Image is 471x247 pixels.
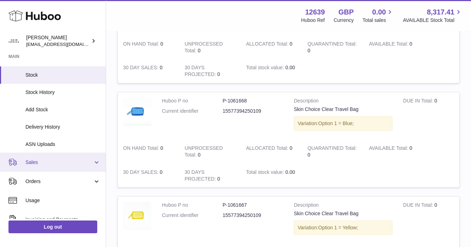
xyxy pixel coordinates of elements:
[123,145,161,153] strong: ON HAND Total
[241,140,302,164] td: 0
[223,202,284,208] dd: P-1061667
[25,197,100,204] span: Usage
[301,17,325,24] div: Huboo Ref
[364,140,425,164] td: 0
[403,7,463,24] a: 8,317.41 AVAILABLE Stock Total
[318,225,358,230] span: Option 1 = Yellow;
[294,98,392,106] strong: Description
[318,120,354,126] span: Option 1 = Blue;
[179,140,241,164] td: 0
[308,152,310,158] span: 0
[246,169,285,177] strong: Total stock value
[25,178,93,185] span: Orders
[308,145,357,153] strong: QUARANTINED Total
[403,98,434,105] strong: DUE IN Total
[427,7,454,17] span: 8,317.41
[118,35,179,59] td: 0
[241,35,302,59] td: 0
[305,7,325,17] strong: 12639
[403,17,463,24] span: AVAILABLE Stock Total
[162,202,223,208] dt: Huboo P no
[25,159,93,166] span: Sales
[398,92,459,140] td: 0
[179,59,241,83] td: 0
[223,212,284,219] dd: 15577394250109
[308,48,310,53] span: 0
[25,106,100,113] span: Add Stock
[118,59,179,83] td: 0
[123,65,160,72] strong: 30 DAY SALES
[8,36,19,46] img: admin@skinchoice.com
[223,98,284,104] dd: P-1061668
[162,98,223,104] dt: Huboo P no
[25,124,100,130] span: Delivery History
[369,41,409,48] strong: AVAILABLE Total
[123,41,161,48] strong: ON HAND Total
[185,169,217,183] strong: 30 DAYS PROJECTED
[25,72,100,78] span: Stock
[294,220,392,235] div: Variation:
[294,106,392,113] div: Skin Choice Clear Travel Bag
[185,41,223,55] strong: UNPROCESSED Total
[162,212,223,219] dt: Current identifier
[26,34,90,48] div: [PERSON_NAME]
[403,202,434,210] strong: DUE IN Total
[294,210,392,217] div: Skin Choice Clear Travel Bag
[285,169,295,175] span: 0.00
[118,164,179,188] td: 0
[246,145,290,153] strong: ALLOCATED Total
[294,202,392,210] strong: Description
[369,145,409,153] strong: AVAILABLE Total
[185,65,217,79] strong: 30 DAYS PROJECTED
[123,98,151,126] img: product image
[179,164,241,188] td: 0
[223,108,284,114] dd: 15577394250109
[123,202,151,230] img: product image
[118,140,179,164] td: 0
[294,116,392,131] div: Variation:
[25,141,100,148] span: ASN Uploads
[364,35,425,59] td: 0
[185,145,223,159] strong: UNPROCESSED Total
[362,7,394,24] a: 0.00 Total sales
[246,41,290,48] strong: ALLOCATED Total
[334,17,354,24] div: Currency
[308,41,357,48] strong: QUARANTINED Total
[25,89,100,96] span: Stock History
[162,108,223,114] dt: Current identifier
[285,65,295,70] span: 0.00
[123,169,160,177] strong: 30 DAY SALES
[398,196,459,244] td: 0
[25,216,93,223] span: Invoicing and Payments
[362,17,394,24] span: Total sales
[26,41,104,47] span: [EMAIL_ADDRESS][DOMAIN_NAME]
[8,220,97,233] a: Log out
[246,65,285,72] strong: Total stock value
[372,7,386,17] span: 0.00
[179,35,241,59] td: 0
[338,7,354,17] strong: GBP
